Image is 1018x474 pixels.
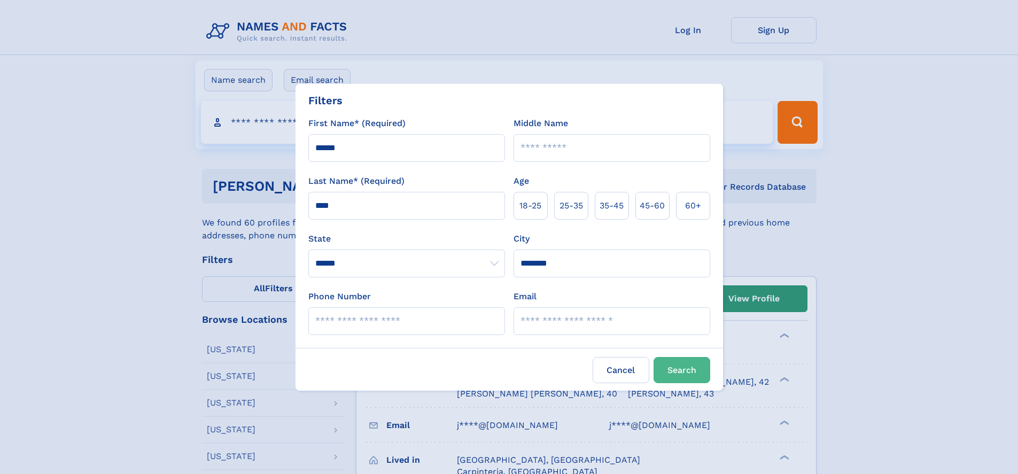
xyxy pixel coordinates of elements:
label: Last Name* (Required) [308,175,405,188]
label: City [514,232,530,245]
span: 45‑60 [640,199,665,212]
label: Cancel [593,357,649,383]
label: Phone Number [308,290,371,303]
div: Filters [308,92,343,108]
label: Age [514,175,529,188]
label: Middle Name [514,117,568,130]
label: First Name* (Required) [308,117,406,130]
span: 25‑35 [559,199,583,212]
label: State [308,232,505,245]
span: 60+ [685,199,701,212]
span: 35‑45 [600,199,624,212]
button: Search [654,357,710,383]
label: Email [514,290,537,303]
span: 18‑25 [519,199,541,212]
